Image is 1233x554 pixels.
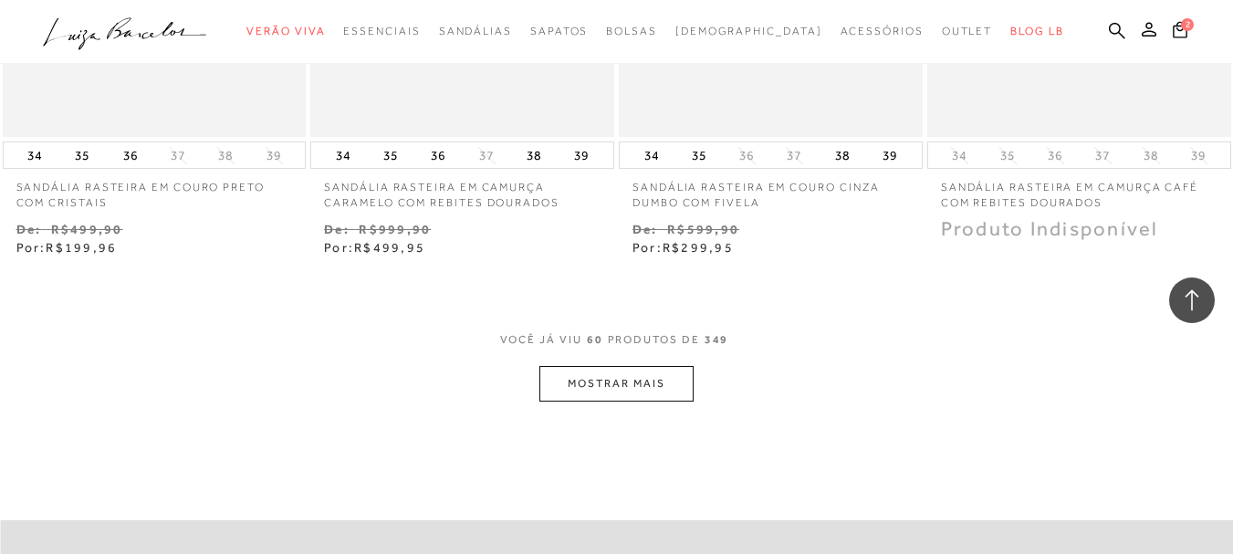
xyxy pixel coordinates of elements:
[69,142,95,168] button: 35
[16,240,118,255] span: Por:
[830,142,855,168] button: 38
[608,332,700,348] span: PRODUTOS DE
[343,15,420,48] a: noSubCategoriesText
[632,222,658,236] small: De:
[1090,147,1115,164] button: 37
[781,147,807,164] button: 37
[324,240,425,255] span: Por:
[705,332,729,366] span: 349
[425,142,451,168] button: 36
[927,169,1231,211] a: SANDÁLIA RASTEIRA EM CAMURÇA CAFÉ COM REBITES DOURADOS
[995,147,1020,164] button: 35
[118,142,143,168] button: 36
[941,217,1159,240] span: Produto Indisponível
[841,25,924,37] span: Acessórios
[606,15,657,48] a: noSubCategoriesText
[22,142,47,168] button: 34
[359,222,431,236] small: R$999,90
[439,25,512,37] span: Sandálias
[439,15,512,48] a: noSubCategoriesText
[942,15,993,48] a: noSubCategoriesText
[378,142,403,168] button: 35
[213,147,238,164] button: 38
[246,25,325,37] span: Verão Viva
[675,15,822,48] a: noSubCategoriesText
[539,366,693,402] button: MOSTRAR MAIS
[51,222,123,236] small: R$499,90
[343,25,420,37] span: Essenciais
[354,240,425,255] span: R$499,95
[639,142,664,168] button: 34
[606,25,657,37] span: Bolsas
[619,169,923,211] a: SANDÁLIA RASTEIRA EM COURO CINZA DUMBO COM FIVELA
[1186,147,1211,164] button: 39
[1042,147,1068,164] button: 36
[663,240,734,255] span: R$299,95
[1181,18,1194,31] span: 2
[261,147,287,164] button: 39
[1010,25,1063,37] span: BLOG LB
[310,169,614,211] a: SANDÁLIA RASTEIRA EM CAMURÇA CARAMELO COM REBITES DOURADOS
[3,169,307,211] a: SANDÁLIA RASTEIRA EM COURO PRETO COM CRISTAIS
[246,15,325,48] a: noSubCategoriesText
[686,142,712,168] button: 35
[946,147,972,164] button: 34
[474,147,499,164] button: 37
[1167,20,1193,45] button: 2
[46,240,117,255] span: R$199,96
[500,332,582,348] span: VOCê JÁ VIU
[569,142,594,168] button: 39
[942,25,993,37] span: Outlet
[1138,147,1164,164] button: 38
[530,25,588,37] span: Sapatos
[675,25,822,37] span: [DEMOGRAPHIC_DATA]
[16,222,42,236] small: De:
[841,15,924,48] a: noSubCategoriesText
[632,240,734,255] span: Por:
[330,142,356,168] button: 34
[530,15,588,48] a: noSubCategoriesText
[587,332,603,366] span: 60
[165,147,191,164] button: 37
[324,222,350,236] small: De:
[1010,15,1063,48] a: BLOG LB
[521,142,547,168] button: 38
[734,147,759,164] button: 36
[667,222,739,236] small: R$599,90
[877,142,903,168] button: 39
